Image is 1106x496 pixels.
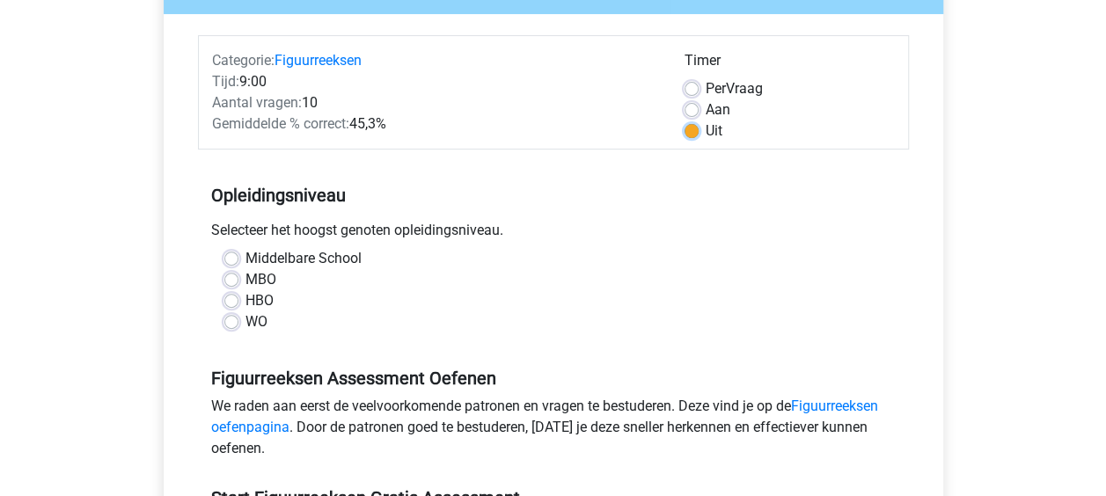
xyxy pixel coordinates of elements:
label: WO [245,311,267,332]
span: Tijd: [212,73,239,90]
label: Middelbare School [245,248,362,269]
span: Per [706,80,726,97]
label: Aan [706,99,730,120]
div: Selecteer het hoogst genoten opleidingsniveau. [198,220,909,248]
div: We raden aan eerst de veelvoorkomende patronen en vragen te bestuderen. Deze vind je op de . Door... [198,396,909,466]
div: 45,3% [199,113,671,135]
span: Categorie: [212,52,275,69]
label: MBO [245,269,276,290]
h5: Opleidingsniveau [211,178,896,213]
div: 10 [199,92,671,113]
span: Gemiddelde % correct: [212,115,349,132]
label: HBO [245,290,274,311]
div: Timer [685,50,895,78]
label: Uit [706,120,722,142]
span: Aantal vragen: [212,94,302,111]
a: Figuurreeksen [275,52,362,69]
div: 9:00 [199,71,671,92]
label: Vraag [706,78,763,99]
h5: Figuurreeksen Assessment Oefenen [211,368,896,389]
